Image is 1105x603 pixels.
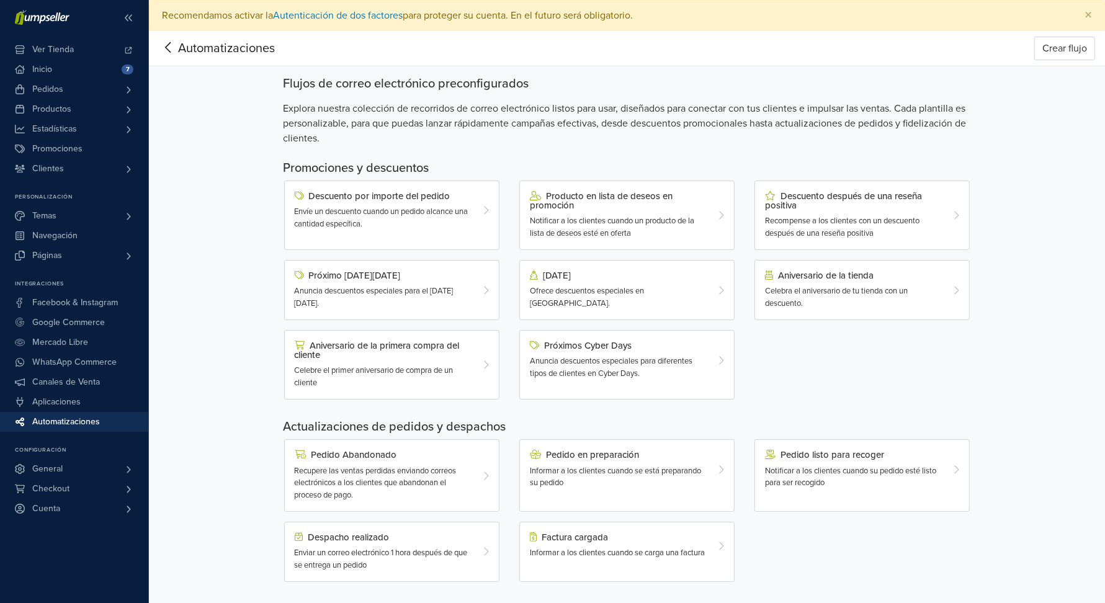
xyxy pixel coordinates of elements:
[284,101,971,146] span: Explora nuestra colección de recorridos de correo electrónico listos para usar, diseñados para co...
[284,161,971,176] h5: Promociones y descuentos
[530,286,644,308] span: Ofrece descuentos especiales en [GEOGRAPHIC_DATA].
[32,99,71,119] span: Productos
[159,39,256,58] span: Automatizaciones
[295,450,472,460] div: Pedido Abandonado
[122,65,133,74] span: 7
[32,293,118,313] span: Facebook & Instagram
[1072,1,1104,30] button: Close
[32,246,62,266] span: Páginas
[530,532,707,542] div: Factura cargada
[32,412,100,432] span: Automatizaciones
[530,450,707,460] div: Pedido en preparación
[32,40,74,60] span: Ver Tienda
[32,226,78,246] span: Navegación
[15,447,148,454] p: Configuración
[765,191,942,210] div: Descuento después de una reseña positiva
[530,548,705,558] span: Informar a los clientes cuando se carga una factura
[295,341,472,360] div: Aniversario de la primera compra del cliente
[32,459,63,479] span: General
[765,450,942,460] div: Pedido listo para recoger
[530,341,707,351] div: Próximos Cyber Days
[32,159,64,179] span: Clientes
[32,372,100,392] span: Canales de Venta
[32,139,83,159] span: Promociones
[295,286,454,308] span: Anuncia descuentos especiales para el [DATE][DATE].
[295,191,472,201] div: Descuento por importe del pedido
[32,206,56,226] span: Temas
[32,60,52,79] span: Inicio
[765,216,919,238] span: Recompense a los clientes con un descuento después de una reseña positiva
[284,419,971,434] h5: Actualizaciones de pedidos y despachos
[530,356,692,378] span: Anuncia descuentos especiales para diferentes tipos de clientes en Cyber Days.
[15,194,148,201] p: Personalización
[273,9,403,22] a: Autenticación de dos factores
[530,216,694,238] span: Notificar a los clientes cuando un producto de la lista de deseos esté en oferta
[765,466,936,488] span: Notificar a los clientes cuando su pedido esté listo para ser recogido
[32,119,77,139] span: Estadísticas
[295,207,468,229] span: Envíe un descuento cuando un pedido alcance una cantidad específica.
[32,313,105,333] span: Google Commerce
[15,280,148,288] p: Integraciones
[295,270,472,280] div: Próximo [DATE][DATE]
[295,365,454,388] span: Celebre el primer aniversario de compra de un cliente
[1085,6,1092,24] span: ×
[32,479,69,499] span: Checkout
[530,466,701,488] span: Informar a los clientes cuando se está preparando su pedido
[530,270,707,280] div: [DATE]
[295,532,472,542] div: Despacho realizado
[32,499,60,519] span: Cuenta
[32,79,63,99] span: Pedidos
[32,333,88,352] span: Mercado Libre
[32,352,117,372] span: WhatsApp Commerce
[32,392,81,412] span: Aplicaciones
[765,270,942,280] div: Aniversario de la tienda
[295,466,457,500] span: Recupere las ventas perdidas enviando correos electrónicos a los clientes que abandonan el proces...
[765,286,908,308] span: Celebra el aniversario de tu tienda con un descuento.
[530,191,707,210] div: Producto en lista de deseos en promoción
[295,548,468,570] span: Enviar un correo electrónico 1 hora después de que se entrega un pedido
[284,76,971,91] div: Flujos de correo electrónico preconfigurados
[1034,37,1095,60] button: Crear flujo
